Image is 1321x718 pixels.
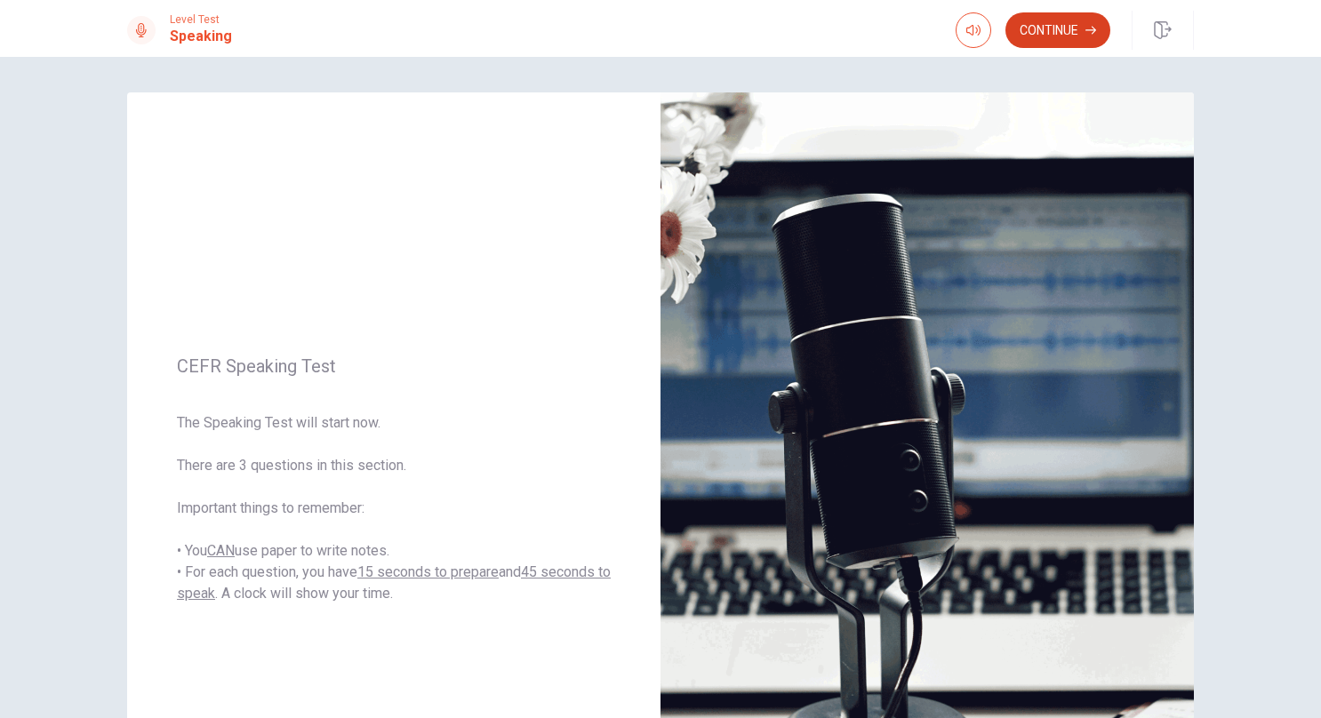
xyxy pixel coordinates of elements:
h1: Speaking [170,26,232,47]
span: Level Test [170,13,232,26]
span: CEFR Speaking Test [177,355,611,377]
button: Continue [1005,12,1110,48]
u: CAN [207,542,235,559]
u: 15 seconds to prepare [357,563,499,580]
span: The Speaking Test will start now. There are 3 questions in this section. Important things to reme... [177,412,611,604]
